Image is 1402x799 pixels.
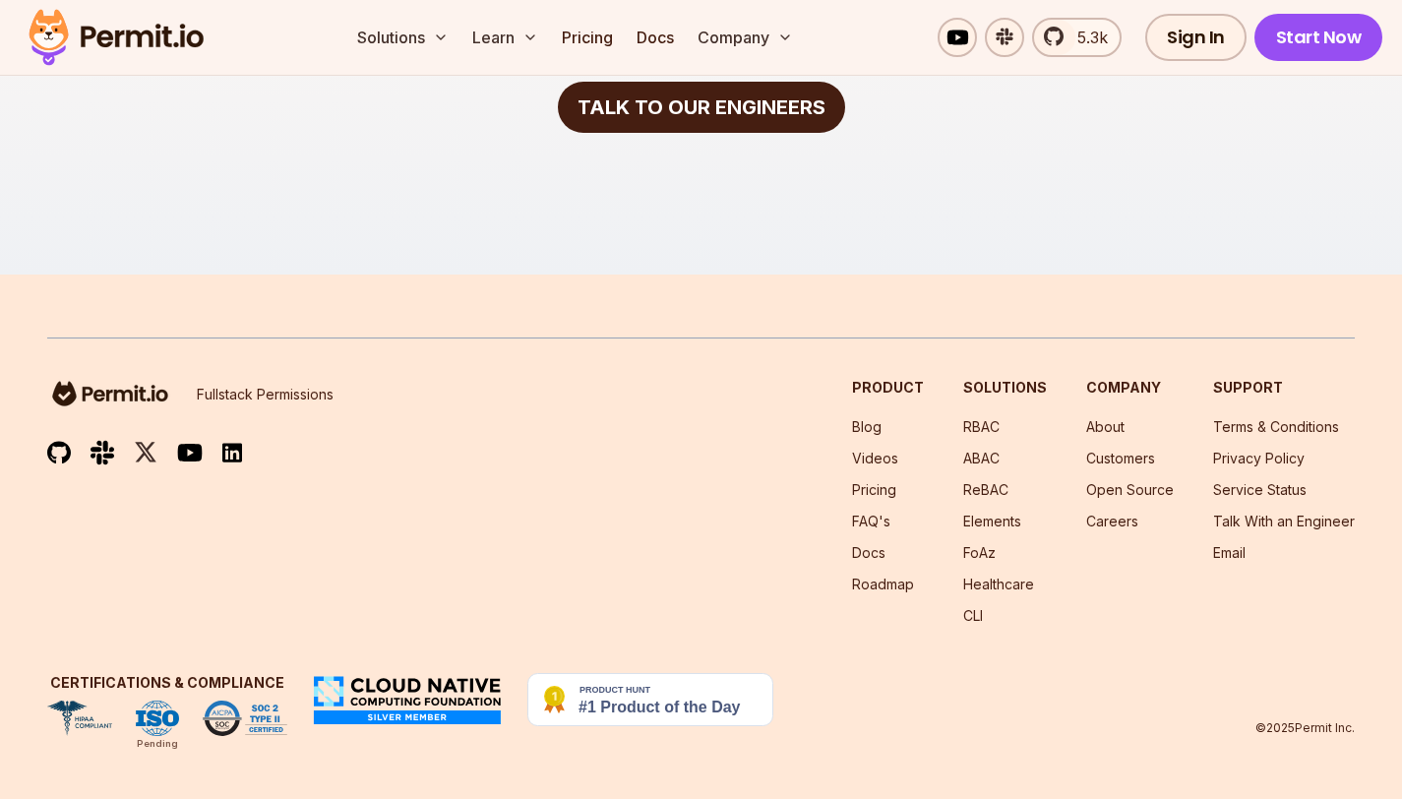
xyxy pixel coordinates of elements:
a: ReBAC [963,481,1008,498]
a: Healthcare [963,576,1034,592]
a: Docs [852,544,885,561]
img: ISO [136,701,179,736]
a: Terms & Conditions [1213,418,1339,435]
button: Solutions [349,18,457,57]
button: Learn [464,18,546,57]
a: Docs [629,18,682,57]
h3: Product [852,378,924,398]
a: Talk With an Engineer [1213,513,1355,529]
a: Start Now [1254,14,1383,61]
a: Service Status [1213,481,1307,498]
span: 5.3k [1066,26,1108,49]
a: ABAC [963,450,1000,466]
a: Pricing [852,481,896,498]
a: Pricing [554,18,621,57]
img: github [47,441,71,465]
a: RBAC [963,418,1000,435]
h3: Company [1086,378,1174,398]
img: slack [91,439,114,465]
a: 5.3k [1032,18,1122,57]
a: Roadmap [852,576,914,592]
a: CLI [963,607,983,624]
a: FAQ's [852,513,890,529]
img: Permit.io - Never build permissions again | Product Hunt [527,673,773,726]
img: HIPAA [47,701,112,736]
img: SOC [203,701,287,736]
a: Privacy Policy [1213,450,1305,466]
h3: Support [1213,378,1355,398]
a: Elements [963,513,1021,529]
img: Permit logo [20,4,213,71]
h3: Certifications & Compliance [47,673,287,693]
a: Customers [1086,450,1155,466]
a: Blog [852,418,882,435]
button: Company [690,18,801,57]
a: FoAz [963,544,996,561]
a: Open Source [1086,481,1174,498]
a: Videos [852,450,898,466]
img: twitter [134,440,157,464]
img: linkedin [222,442,242,464]
p: Fullstack Permissions [197,385,334,404]
img: logo [47,378,173,409]
p: © 2025 Permit Inc. [1255,720,1355,736]
a: Sign In [1145,14,1247,61]
img: youtube [177,441,203,463]
a: About [1086,418,1125,435]
h3: Solutions [963,378,1047,398]
a: Email [1213,544,1246,561]
div: Pending [137,736,178,752]
a: TALK TO OUR ENGINEERS [558,82,845,133]
a: Careers [1086,513,1138,529]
